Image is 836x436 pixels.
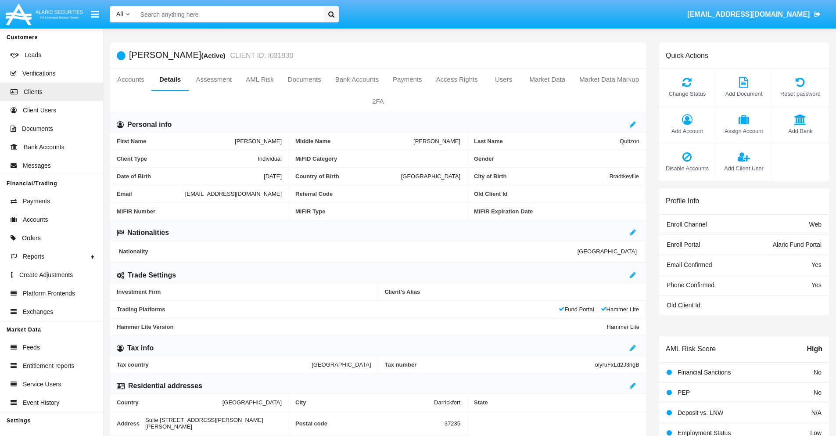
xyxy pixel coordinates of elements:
span: Hammer Lite Version [117,324,607,330]
span: Financial Sanctions [678,369,731,376]
span: Fund Portal [559,306,594,313]
span: Alaric Fund Portal [773,241,822,248]
span: MiFIR Expiration Date [474,208,639,215]
span: Middle Name [295,138,413,144]
span: Gender [474,155,639,162]
h6: Quick Actions [666,51,708,60]
a: AML Risk [239,69,281,90]
span: PEP [678,389,690,396]
a: Payments [386,69,429,90]
span: Event History [23,398,59,407]
a: Assessment [189,69,239,90]
span: Phone Confirmed [667,281,714,288]
a: [EMAIL_ADDRESS][DOMAIN_NAME] [683,2,825,27]
span: [PERSON_NAME] [235,138,282,144]
span: Hammer Lite [601,306,639,313]
span: Last Name [474,138,620,144]
span: [GEOGRAPHIC_DATA] [401,173,460,180]
span: Tax country [117,361,312,368]
span: Enroll Portal [667,241,700,248]
span: Add Bank [777,127,824,135]
span: MiFIR Number [117,208,282,215]
span: [GEOGRAPHIC_DATA] [312,361,371,368]
small: CLIENT ID: I031930 [228,52,294,59]
span: Bank Accounts [24,143,65,152]
span: [GEOGRAPHIC_DATA] [578,248,637,255]
span: [EMAIL_ADDRESS][DOMAIN_NAME] [687,11,810,18]
input: Search [136,6,321,22]
span: Deposit vs. LNW [678,409,723,416]
span: All [116,11,123,18]
span: Email [117,191,185,197]
span: Client Type [117,155,258,162]
span: Client’s Alias [385,288,640,295]
h5: [PERSON_NAME] [129,50,293,61]
span: MiFIR Type [295,208,460,215]
span: [GEOGRAPHIC_DATA] [222,399,282,406]
span: [PERSON_NAME] [413,138,460,144]
span: Yes [811,281,822,288]
span: Payments [23,197,50,206]
span: First Name [117,138,235,144]
span: Exchanges [23,307,53,317]
h6: Profile Info [666,197,699,205]
span: No [814,369,822,376]
a: 2FA [110,91,646,112]
span: Quitzon [620,138,639,144]
span: Country [117,399,222,406]
span: [EMAIL_ADDRESS][DOMAIN_NAME] [185,191,282,197]
span: Add Client User [720,164,768,173]
span: City of Birth [474,173,610,180]
span: Leads [25,50,41,60]
span: Clients [24,87,43,97]
span: oiyruFxLd2J3ngB [595,361,639,368]
span: N/A [811,409,822,416]
a: Details [151,69,189,90]
span: Date of Birth [117,173,264,180]
span: Add Document [720,90,768,98]
span: Trading Platforms [117,306,559,313]
span: Entitlement reports [23,361,75,371]
a: Accounts [110,69,151,90]
span: High [807,344,822,354]
span: Accounts [23,215,48,224]
a: All [110,10,136,19]
span: Service Users [23,380,61,389]
span: No [814,389,822,396]
span: State [474,399,639,406]
span: Platform Frontends [23,289,75,298]
h6: Nationalities [127,228,169,238]
h6: AML Risk Score [666,345,716,353]
span: Disable Accounts [664,164,711,173]
h6: Tax info [127,343,154,353]
span: Assign Account [720,127,768,135]
span: Individual [258,155,282,162]
img: Logo image [4,1,84,27]
span: MiFID Category [295,155,460,162]
div: (Active) [201,50,228,61]
span: Email Confirmed [667,261,712,268]
span: Darrickfort [434,399,460,406]
span: Reset password [777,90,824,98]
a: Documents [281,69,328,90]
span: Yes [811,261,822,268]
span: Old Client Id [474,191,639,197]
span: Country of Birth [295,173,401,180]
a: Users [485,69,523,90]
a: Bank Accounts [328,69,386,90]
span: Hammer Lite [607,324,639,330]
span: City [295,399,434,406]
span: Documents [22,124,53,133]
span: [DATE] [264,173,282,180]
span: Suite [STREET_ADDRESS][PERSON_NAME][PERSON_NAME] [145,417,282,430]
span: Postal code [295,417,445,430]
span: Feeds [23,343,40,352]
a: Access Rights [429,69,485,90]
h6: Trade Settings [128,270,176,280]
span: Address [117,417,145,430]
span: Old Client Id [667,302,700,309]
span: Orders [22,234,41,243]
h6: Personal info [127,120,172,130]
span: Bradtkeville [610,173,639,180]
span: Nationality [119,248,578,255]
